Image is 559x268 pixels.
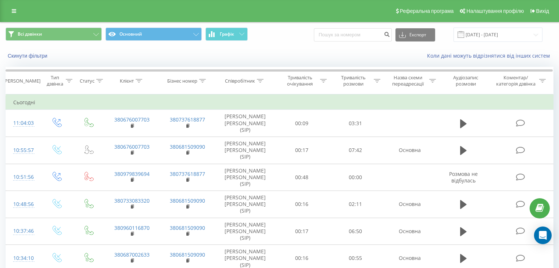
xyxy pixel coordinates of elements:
td: 00:48 [275,164,329,191]
div: Open Intercom Messenger [534,227,552,244]
td: Основна [382,218,437,245]
a: 380737618877 [170,170,205,177]
td: 03:31 [329,110,382,137]
a: 380733083320 [114,197,150,204]
td: 00:00 [329,164,382,191]
a: 380681509090 [170,251,205,258]
div: 10:55:57 [13,143,33,157]
div: Коментар/категорія дзвінка [494,75,537,87]
td: [PERSON_NAME] [PERSON_NAME] (SIP) [215,191,275,218]
td: 07:42 [329,137,382,164]
td: 06:50 [329,218,382,245]
div: 10:37:46 [13,224,33,238]
span: Реферальна програма [400,8,454,14]
div: Тип дзвінка [46,75,64,87]
td: Сьогодні [6,95,553,110]
td: Основна [382,191,437,218]
div: Статус [80,78,94,84]
a: 380979839694 [114,170,150,177]
a: 380687002633 [114,251,150,258]
td: [PERSON_NAME] [PERSON_NAME] (SIP) [215,218,275,245]
a: 380681509090 [170,197,205,204]
td: [PERSON_NAME] [PERSON_NAME] (SIP) [215,110,275,137]
td: 00:17 [275,137,329,164]
div: 10:51:56 [13,170,33,184]
span: Всі дзвінки [18,31,42,37]
a: 380681509090 [170,143,205,150]
div: Тривалість розмови [335,75,372,87]
div: 11:04:03 [13,116,33,130]
button: Експорт [395,28,435,41]
div: 10:34:10 [13,251,33,265]
span: Вихід [536,8,549,14]
a: Коли дані можуть відрізнятися вiд інших систем [427,52,553,59]
div: 10:48:56 [13,197,33,211]
div: Аудіозапис розмови [444,75,487,87]
button: Основний [105,28,202,41]
a: 380737618877 [170,116,205,123]
button: Скинути фільтри [6,52,51,59]
td: Основна [382,137,437,164]
td: 00:16 [275,191,329,218]
div: Тривалість очікування [282,75,319,87]
td: 00:17 [275,218,329,245]
a: 380960116870 [114,224,150,231]
button: Всі дзвінки [6,28,102,41]
button: Графік [205,28,248,41]
input: Пошук за номером [314,28,392,41]
div: Назва схеми переадресації [389,75,427,87]
span: Розмова не відбулась [449,170,478,184]
span: Графік [220,32,234,37]
a: 380676007703 [114,143,150,150]
td: [PERSON_NAME] [PERSON_NAME] (SIP) [215,137,275,164]
div: Клієнт [120,78,134,84]
td: 02:11 [329,191,382,218]
td: [PERSON_NAME] [PERSON_NAME] (SIP) [215,164,275,191]
a: 380681509090 [170,224,205,231]
td: 00:09 [275,110,329,137]
div: Бізнес номер [167,78,197,84]
div: [PERSON_NAME] [3,78,40,84]
div: Співробітник [225,78,255,84]
span: Налаштування профілю [466,8,524,14]
a: 380676007703 [114,116,150,123]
